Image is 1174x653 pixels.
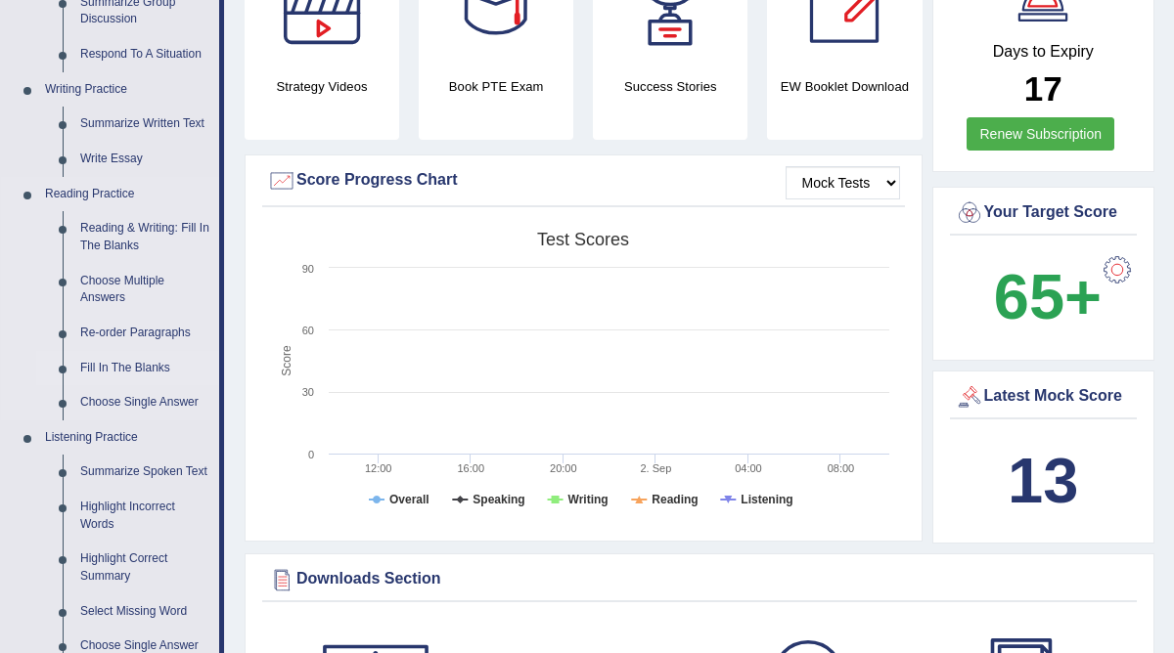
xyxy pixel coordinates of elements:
[389,493,429,506] tspan: Overall
[593,76,747,97] h4: Success Stories
[568,493,609,506] tspan: Writing
[365,462,392,474] text: 12:00
[537,230,629,249] tspan: Test scores
[302,386,314,398] text: 30
[36,177,219,212] a: Reading Practice
[71,594,219,630] a: Select Missing Word
[36,420,219,456] a: Listening Practice
[245,76,399,97] h4: Strategy Videos
[71,264,219,316] a: Choose Multiple Answers
[71,351,219,386] a: Fill In The Blanks
[955,43,1133,61] h4: Days to Expiry
[767,76,922,97] h4: EW Booklet Download
[71,542,219,593] a: Highlight Correct Summary
[71,107,219,142] a: Summarize Written Text
[71,37,219,72] a: Respond To A Situation
[302,263,314,275] text: 90
[955,382,1133,412] div: Latest Mock Score
[640,462,671,474] tspan: 2. Sep
[280,345,293,376] tspan: Score
[550,462,577,474] text: 20:00
[828,462,855,474] text: 08:00
[419,76,573,97] h4: Book PTE Exam
[308,449,314,460] text: 0
[36,72,219,108] a: Writing Practice
[457,462,484,474] text: 16:00
[967,117,1114,151] a: Renew Subscription
[302,325,314,336] text: 60
[71,211,219,263] a: Reading & Writing: Fill In The Blanks
[71,490,219,542] a: Highlight Incorrect Words
[955,198,1133,228] div: Your Target Score
[994,261,1102,332] b: 65+
[267,565,1132,594] div: Downloads Section
[473,493,524,506] tspan: Speaking
[652,493,698,506] tspan: Reading
[1008,445,1078,516] b: 13
[735,462,762,474] text: 04:00
[71,142,219,177] a: Write Essay
[741,493,792,506] tspan: Listening
[267,166,900,196] div: Score Progress Chart
[1024,69,1062,108] b: 17
[71,316,219,351] a: Re-order Paragraphs
[71,385,219,420] a: Choose Single Answer
[71,455,219,490] a: Summarize Spoken Text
